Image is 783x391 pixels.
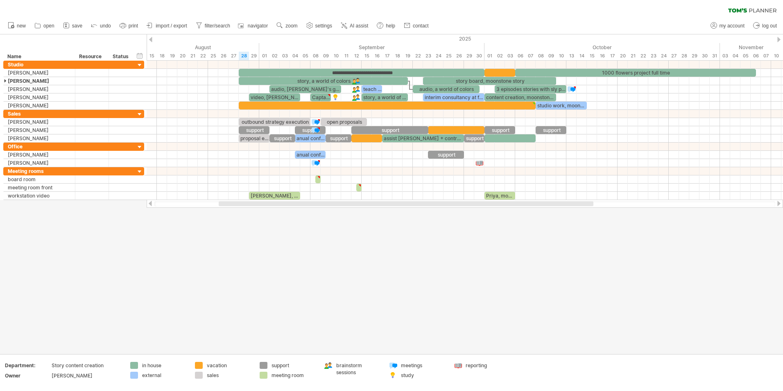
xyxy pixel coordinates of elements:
div: Friday, 5 September 2025 [300,52,310,60]
div: Thursday, 21 August 2025 [188,52,198,60]
div: Story content creation [52,362,120,369]
a: undo [89,20,113,31]
div: Monday, 22 September 2025 [413,52,423,60]
a: save [61,20,85,31]
div: Office [8,143,71,150]
span: undo [100,23,111,29]
div: Monday, 29 September 2025 [464,52,474,60]
div: Priya, moonstone project [484,192,515,200]
div: [PERSON_NAME] [8,93,71,101]
span: open [43,23,54,29]
div: 3 episodes stories with sly podcast [495,85,566,93]
span: my account [720,23,745,29]
div: Tuesday, 4 November 2025 [730,52,740,60]
div: in house [142,362,187,369]
div: [PERSON_NAME] [8,159,71,167]
a: zoom [274,20,300,31]
div: support [295,126,326,134]
div: support [428,151,464,159]
div: Friday, 31 October 2025 [710,52,720,60]
div: Monday, 15 September 2025 [362,52,372,60]
div: Owner [5,372,50,379]
a: contact [402,20,431,31]
div: Monday, 18 August 2025 [157,52,167,60]
div: Tuesday, 9 September 2025 [321,52,331,60]
div: Thursday, 4 September 2025 [290,52,300,60]
div: support [484,126,515,134]
div: Friday, 26 September 2025 [454,52,464,60]
span: import / export [156,23,187,29]
div: proposal explainer video's [239,134,269,142]
div: Friday, 7 November 2025 [761,52,771,60]
div: [PERSON_NAME] [8,151,71,159]
div: Tuesday, 2 September 2025 [269,52,280,60]
div: Tuesday, 26 August 2025 [218,52,229,60]
div: Thursday, 28 August 2025 [239,52,249,60]
div: teach at [GEOGRAPHIC_DATA] [362,85,382,93]
div: August 2025 [44,43,259,52]
div: Department: [5,362,50,369]
div: interim consultancy at freestay publishers [423,93,484,101]
span: filter/search [205,23,230,29]
span: log out [762,23,777,29]
div: Friday, 15 August 2025 [147,52,157,60]
span: contact [413,23,429,29]
div: Resource [79,52,104,61]
a: open [32,20,57,31]
a: help [375,20,398,31]
div: Wednesday, 15 October 2025 [587,52,597,60]
div: Thursday, 23 October 2025 [648,52,659,60]
span: AI assist [350,23,368,29]
div: Monday, 6 October 2025 [515,52,525,60]
div: Monday, 20 October 2025 [618,52,628,60]
span: navigator [248,23,268,29]
div: vacation [207,362,251,369]
div: support [536,126,566,134]
div: Monday, 1 September 2025 [259,52,269,60]
div: Friday, 24 October 2025 [659,52,669,60]
div: Friday, 19 September 2025 [403,52,413,60]
div: [PERSON_NAME] [52,372,120,379]
div: Wednesday, 20 August 2025 [177,52,188,60]
span: help [386,23,395,29]
div: workstation video [8,192,71,200]
div: September 2025 [259,43,484,52]
div: Monday, 8 September 2025 [310,52,321,60]
span: save [72,23,82,29]
div: Wednesday, 3 September 2025 [280,52,290,60]
div: Friday, 12 September 2025 [351,52,362,60]
div: Wednesday, 24 September 2025 [433,52,444,60]
div: [PERSON_NAME] [8,77,71,85]
div: audio, [PERSON_NAME]'s garden [269,85,341,93]
div: Monday, 27 October 2025 [669,52,679,60]
div: assist [PERSON_NAME] + contract management of 1000 flowers project [382,134,464,142]
div: Wednesday, 27 August 2025 [229,52,239,60]
div: Wednesday, 5 November 2025 [740,52,751,60]
div: outbound strategy execution [239,118,310,126]
div: [PERSON_NAME] [8,134,71,142]
div: meeting room [272,372,316,379]
a: filter/search [194,20,233,31]
div: 1000 flowers project full time [515,69,756,77]
div: Thursday, 9 October 2025 [546,52,556,60]
div: [PERSON_NAME] [8,118,71,126]
div: open proposals [321,118,367,126]
div: brainstorm sessions [336,362,381,376]
div: support [272,362,316,369]
div: Thursday, 16 October 2025 [597,52,607,60]
div: audio, a world of colors [413,85,480,93]
div: story, a world of colors [239,77,408,85]
div: October 2025 [484,43,720,52]
div: Friday, 29 August 2025 [249,52,259,60]
div: Tuesday, 23 September 2025 [423,52,433,60]
div: [PERSON_NAME] [8,126,71,134]
div: Thursday, 2 October 2025 [495,52,505,60]
div: Monday, 13 October 2025 [566,52,577,60]
a: new [6,20,28,31]
div: [PERSON_NAME] [8,102,71,109]
div: anual conference creative agencies [GEOGRAPHIC_DATA] [295,151,326,159]
div: Studio [8,61,71,68]
div: Friday, 10 October 2025 [556,52,566,60]
a: navigator [237,20,270,31]
div: Thursday, 6 November 2025 [751,52,761,60]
